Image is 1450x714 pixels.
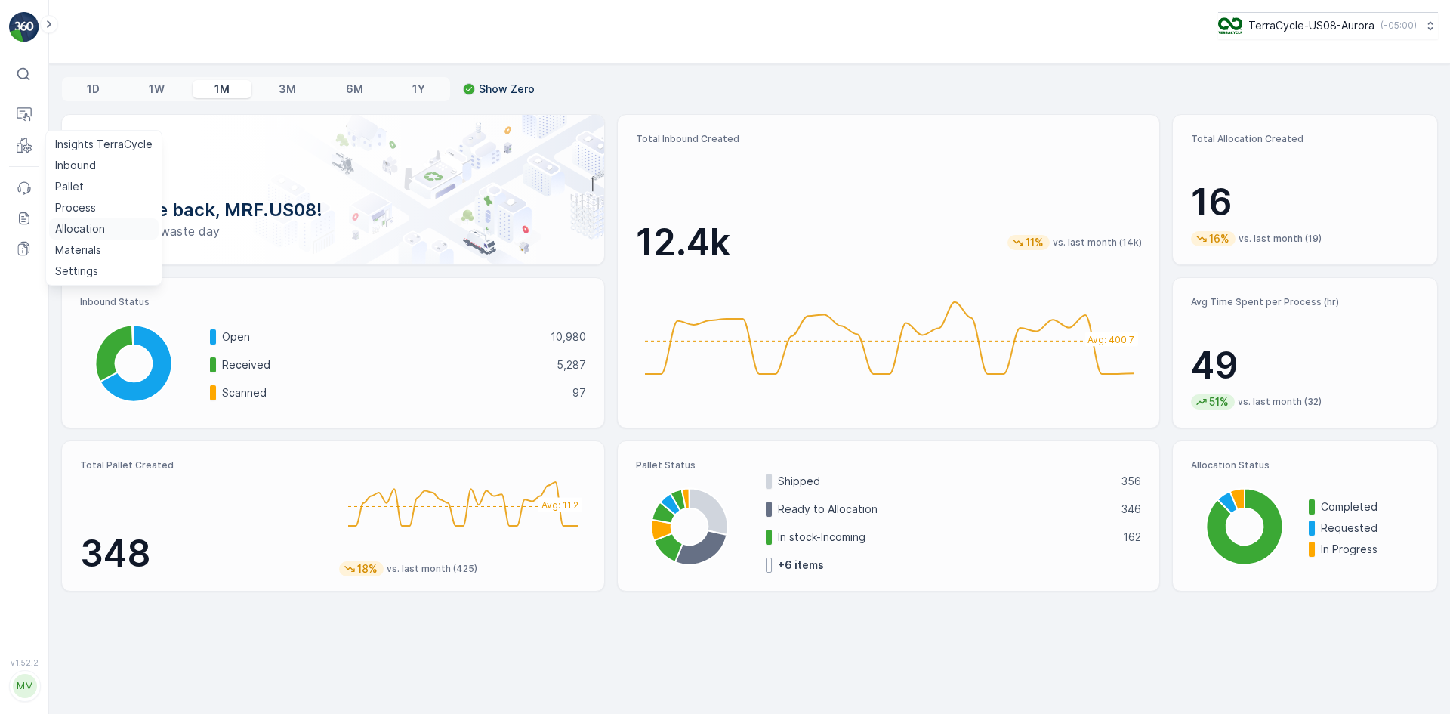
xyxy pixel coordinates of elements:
[1191,180,1419,225] p: 16
[778,502,1112,517] p: Ready to Allocation
[279,82,296,97] p: 3M
[1191,459,1419,471] p: Allocation Status
[149,82,165,97] p: 1W
[214,82,230,97] p: 1M
[572,385,586,400] p: 97
[87,82,100,97] p: 1D
[1123,530,1141,545] p: 162
[551,329,586,345] p: 10,980
[1121,474,1141,489] p: 356
[1218,12,1438,39] button: TerraCycle-US08-Aurora(-05:00)
[778,474,1112,489] p: Shipped
[1239,233,1322,245] p: vs. last month (19)
[1121,502,1141,517] p: 346
[222,357,547,372] p: Received
[778,530,1114,545] p: In stock-Incoming
[1218,17,1242,34] img: image_ci7OI47.png
[1053,236,1142,249] p: vs. last month (14k)
[479,82,535,97] p: Show Zero
[1208,231,1231,246] p: 16%
[13,674,37,698] div: MM
[1191,343,1419,388] p: 49
[80,296,586,308] p: Inbound Status
[387,563,477,575] p: vs. last month (425)
[1208,394,1230,410] p: 51%
[86,198,580,222] p: Welcome back, MRF.US08!
[80,531,327,576] p: 348
[412,82,425,97] p: 1Y
[80,459,327,471] p: Total Pallet Created
[1321,521,1419,536] p: Requested
[1248,18,1374,33] p: TerraCycle-US08-Aurora
[1321,542,1419,557] p: In Progress
[636,220,730,265] p: 12.4k
[222,329,541,345] p: Open
[1238,396,1322,408] p: vs. last month (32)
[1381,20,1417,32] p: ( -05:00 )
[346,82,363,97] p: 6M
[1191,296,1419,308] p: Avg Time Spent per Process (hr)
[9,670,39,702] button: MM
[1321,499,1419,515] p: Completed
[9,12,39,42] img: logo
[356,561,379,576] p: 18%
[557,357,586,372] p: 5,287
[1191,133,1419,145] p: Total Allocation Created
[636,133,1142,145] p: Total Inbound Created
[636,459,1142,471] p: Pallet Status
[9,658,39,667] span: v 1.52.2
[1024,235,1045,250] p: 11%
[778,558,824,573] p: + 6 items
[86,222,580,240] p: Have a zero-waste day
[222,385,563,400] p: Scanned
